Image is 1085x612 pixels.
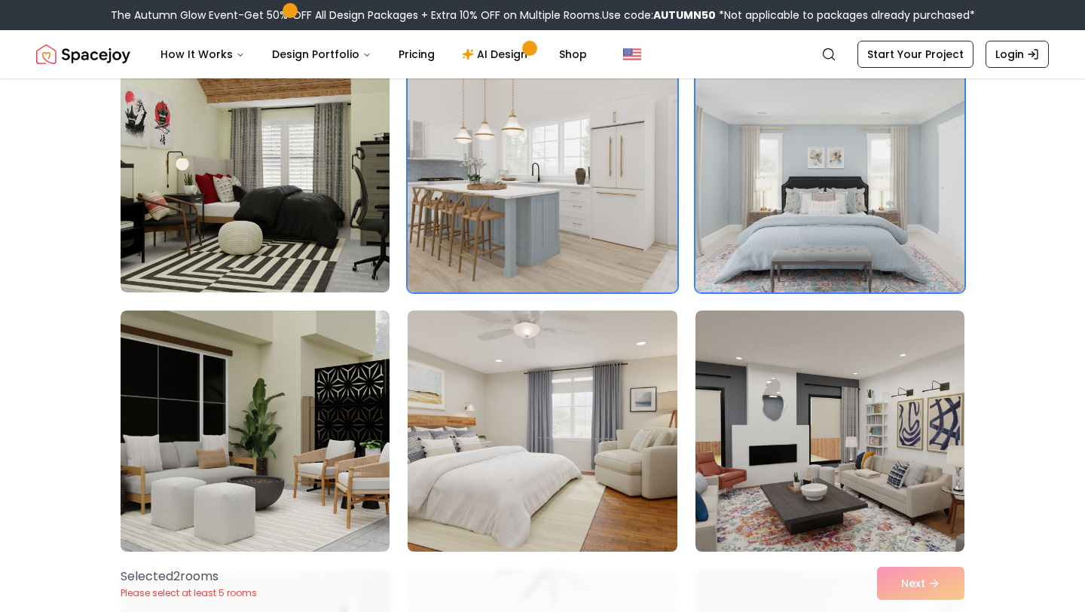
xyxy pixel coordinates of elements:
[695,51,964,292] img: Room room-24
[857,41,973,68] a: Start Your Project
[623,45,641,63] img: United States
[401,304,683,558] img: Room room-26
[36,39,130,69] img: Spacejoy Logo
[653,8,716,23] b: AUTUMN50
[121,311,390,552] img: Room room-25
[716,8,975,23] span: *Not applicable to packages already purchased*
[111,8,975,23] div: The Autumn Glow Event-Get 50% OFF All Design Packages + Extra 10% OFF on Multiple Rooms.
[121,51,390,292] img: Room room-22
[148,39,257,69] button: How It Works
[121,587,257,599] p: Please select at least 5 rooms
[695,311,964,552] img: Room room-27
[121,568,257,586] p: Selected 2 room s
[148,39,599,69] nav: Main
[36,30,1049,78] nav: Global
[602,8,716,23] span: Use code:
[36,39,130,69] a: Spacejoy
[387,39,447,69] a: Pricing
[408,51,677,292] img: Room room-23
[450,39,544,69] a: AI Design
[547,39,599,69] a: Shop
[260,39,384,69] button: Design Portfolio
[986,41,1049,68] a: Login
